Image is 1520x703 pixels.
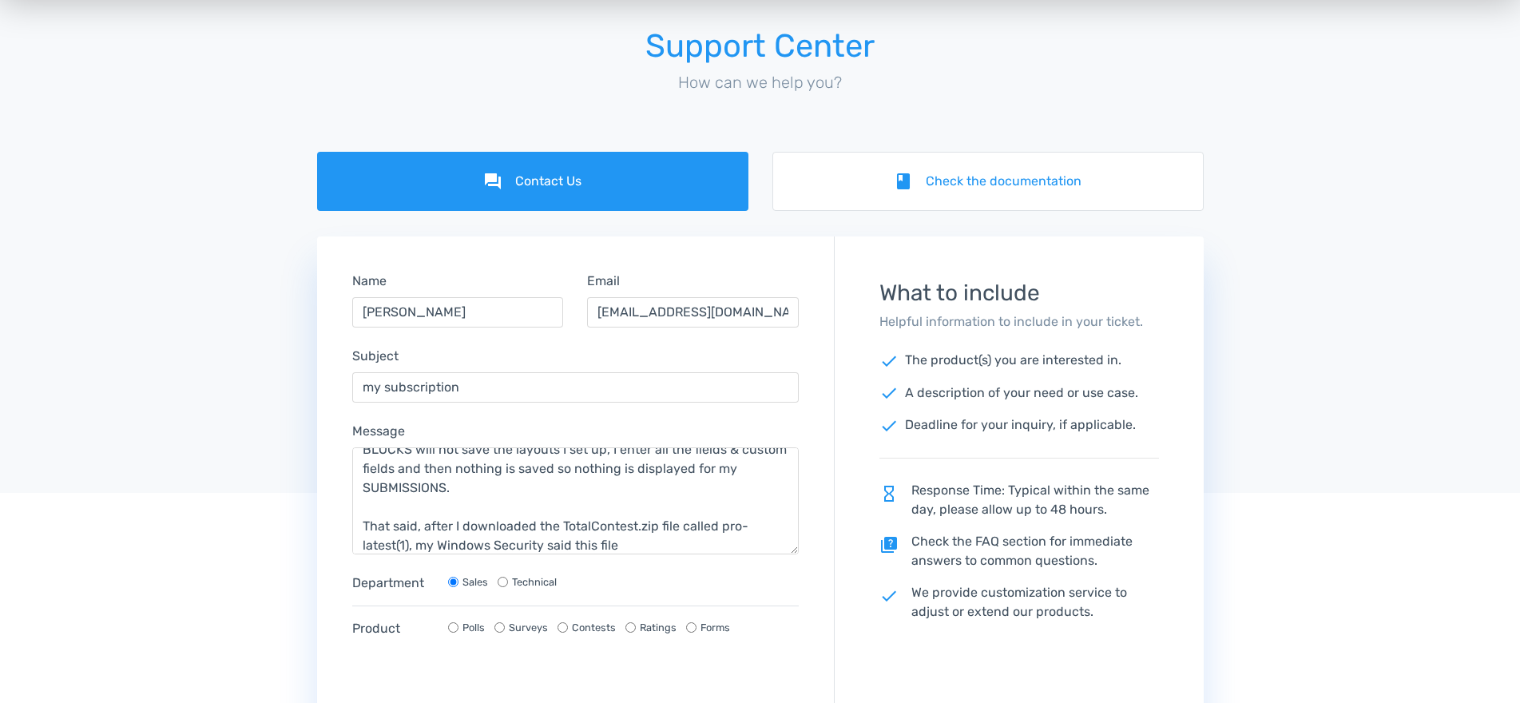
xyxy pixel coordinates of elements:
[879,351,1159,371] p: The product(s) you are interested in.
[879,535,899,554] span: quiz
[879,383,899,403] span: check
[352,347,399,366] label: Subject
[352,297,564,328] input: Name...
[879,351,899,371] span: check
[879,484,899,503] span: hourglass_empty
[462,574,488,590] label: Sales
[879,481,1159,519] p: Response Time: Typical within the same day, please allow up to 48 hours.
[879,532,1159,570] p: Check the FAQ section for immediate answers to common questions.
[509,620,548,635] label: Surveys
[640,620,677,635] label: Ratings
[879,583,1159,622] p: We provide customization service to adjust or extend our products.
[894,172,913,191] i: book
[879,586,899,606] span: check
[572,620,616,635] label: Contests
[879,281,1159,306] h3: What to include
[352,372,800,403] input: Subject...
[879,312,1159,332] p: Helpful information to include in your ticket.
[317,152,748,211] a: forumContact Us
[879,383,1159,403] p: A description of your need or use case.
[879,416,899,435] span: check
[352,272,387,291] label: Name
[587,272,620,291] label: Email
[512,574,557,590] label: Technical
[352,574,432,593] label: Department
[483,172,502,191] i: forum
[700,620,730,635] label: Forms
[462,620,485,635] label: Polls
[317,29,1204,64] h1: Support Center
[352,422,405,441] label: Message
[772,152,1204,211] a: bookCheck the documentation
[587,297,799,328] input: Email...
[352,619,432,638] label: Product
[317,70,1204,94] p: How can we help you?
[879,415,1159,435] p: Deadline for your inquiry, if applicable.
